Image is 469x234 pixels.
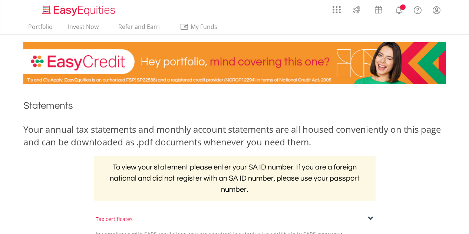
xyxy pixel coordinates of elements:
[367,2,389,16] a: Vouchers
[333,6,341,14] img: grid-menu-icon.svg
[389,2,408,17] a: Notifications
[350,4,363,16] img: thrive-v2.svg
[23,123,446,149] div: Your annual tax statements and monthly account statements are all housed conveniently on this pag...
[23,101,73,111] span: Statements
[180,22,228,32] span: My Funds
[427,2,446,18] a: My Profile
[23,42,446,84] img: EasyCredit Promotion Banner
[96,215,374,223] div: Tax certificates
[328,2,346,14] a: AppsGrid
[39,2,118,17] a: Home page
[25,23,56,34] a: Portfolio
[111,23,168,34] a: Refer and Earn
[41,4,118,17] img: EasyEquities_Logo.png
[65,23,102,34] a: Invest Now
[408,2,427,17] a: FAQ's and Support
[372,4,384,16] img: vouchers-v2.svg
[94,156,376,201] h2: To view your statement please enter your SA ID number. If you are a foreign national and did not ...
[118,23,160,31] span: Refer and Earn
